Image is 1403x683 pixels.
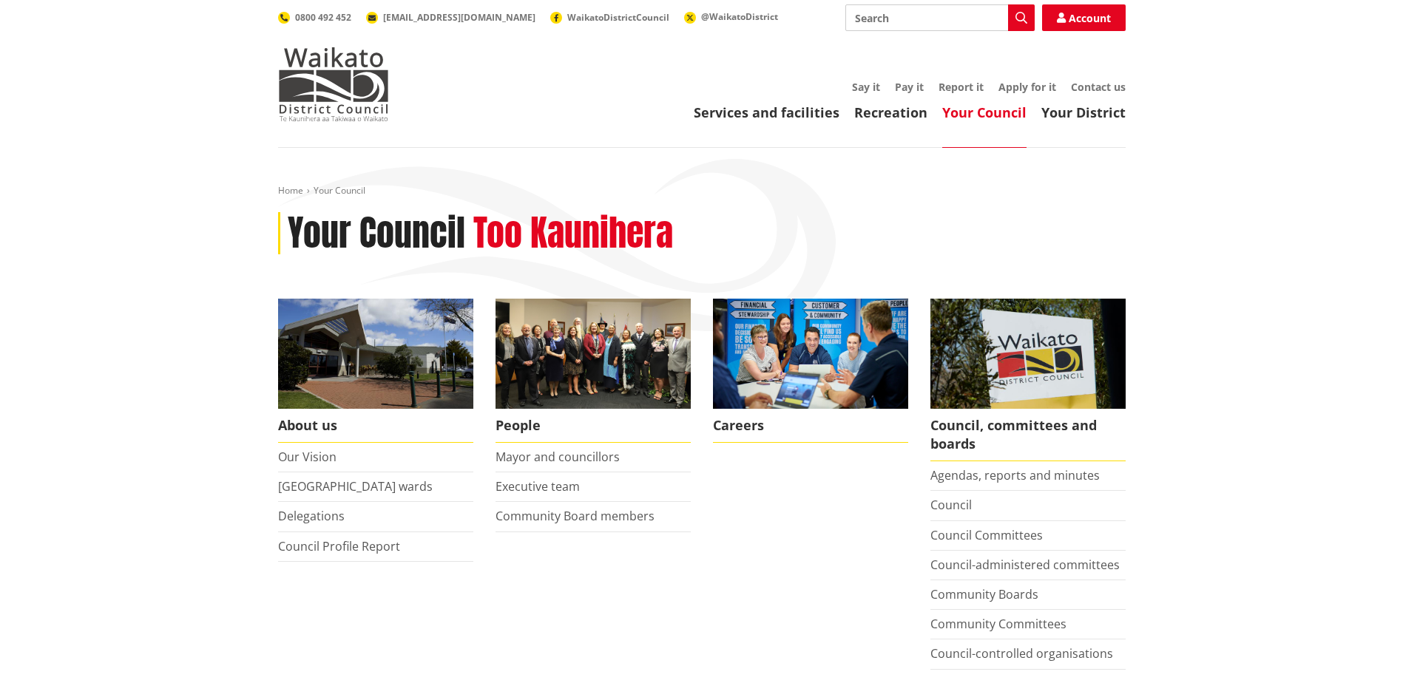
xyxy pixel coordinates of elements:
a: Pay it [895,80,924,94]
a: Apply for it [998,80,1056,94]
a: Executive team [496,478,580,495]
a: Recreation [854,103,927,121]
a: Council Profile Report [278,538,400,554]
a: Delegations [278,508,345,524]
a: Waikato-District-Council-sign Council, committees and boards [930,299,1126,461]
a: Mayor and councillors [496,449,620,465]
a: Account [1042,4,1126,31]
a: Council-controlled organisations [930,645,1113,662]
a: Council Committees [930,527,1043,543]
span: About us [278,409,473,443]
a: Our Vision [278,449,337,465]
a: Contact us [1071,80,1126,94]
img: Office staff in meeting - Career page [713,299,908,409]
a: Your District [1041,103,1126,121]
a: Community Boards [930,586,1038,602]
a: 0800 492 452 [278,11,351,24]
a: Council [930,497,972,513]
a: [GEOGRAPHIC_DATA] wards [278,478,433,495]
input: Search input [845,4,1035,31]
img: Waikato District Council - Te Kaunihera aa Takiwaa o Waikato [278,47,389,121]
a: Careers [713,299,908,443]
h2: Too Kaunihera [473,212,673,255]
span: 0800 492 452 [295,11,351,24]
a: Community Committees [930,616,1066,632]
img: 2022 Council [496,299,691,409]
a: Report it [939,80,984,94]
a: WDC Building 0015 About us [278,299,473,443]
span: [EMAIL_ADDRESS][DOMAIN_NAME] [383,11,535,24]
a: @WaikatoDistrict [684,10,778,23]
a: Your Council [942,103,1027,121]
a: Council-administered committees [930,557,1120,573]
nav: breadcrumb [278,185,1126,197]
h1: Your Council [288,212,465,255]
span: WaikatoDistrictCouncil [567,11,669,24]
span: Careers [713,409,908,443]
a: Home [278,184,303,197]
span: Your Council [314,184,365,197]
span: @WaikatoDistrict [701,10,778,23]
img: Waikato-District-Council-sign [930,299,1126,409]
a: 2022 Council People [496,299,691,443]
img: WDC Building 0015 [278,299,473,409]
a: Services and facilities [694,103,839,121]
a: [EMAIL_ADDRESS][DOMAIN_NAME] [366,11,535,24]
a: WaikatoDistrictCouncil [550,11,669,24]
span: People [496,409,691,443]
a: Agendas, reports and minutes [930,467,1100,483]
a: Community Board members [496,508,655,524]
span: Council, committees and boards [930,409,1126,461]
a: Say it [852,80,880,94]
